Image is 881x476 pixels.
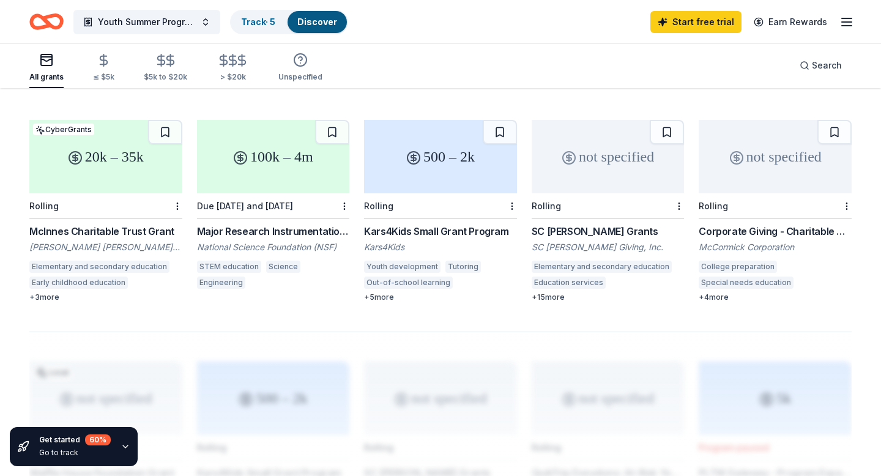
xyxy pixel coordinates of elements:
div: + 3 more [29,292,182,302]
div: Major Research Instrumentation Program (344610) [197,224,350,239]
div: 100k – 4m [197,120,350,193]
div: CyberGrants [33,124,94,135]
div: [PERSON_NAME] [PERSON_NAME] and [PERSON_NAME] "Mac" [PERSON_NAME] Charitable Trust [29,241,182,253]
div: Early childhood education [29,277,128,289]
button: All grants [29,48,64,88]
div: National Science Foundation (NSF) [197,241,350,253]
a: Home [29,7,64,36]
div: Corporate Giving - Charitable Contributions [699,224,852,239]
div: Tutoring [445,261,481,273]
div: 500 – 2k [364,120,517,193]
div: STEM education [197,261,261,273]
div: Unspecified [278,72,322,82]
button: > $20k [217,48,249,88]
div: not specified [532,120,685,193]
div: Science [266,261,300,273]
div: College preparation [699,261,777,273]
div: 60 % [85,434,111,445]
a: Start free trial [650,11,742,33]
div: Rolling [29,201,59,211]
div: + 5 more [364,292,517,302]
div: All grants [29,72,64,82]
button: $5k to $20k [144,48,187,88]
div: not specified [699,120,852,193]
a: Earn Rewards [746,11,835,33]
a: 20k – 35kCyberGrantsRollingMcInnes Charitable Trust Grant[PERSON_NAME] [PERSON_NAME] and [PERSON_... [29,120,182,302]
div: Education services [532,277,606,289]
div: ≤ $5k [93,72,114,82]
a: Discover [297,17,337,27]
div: $5k to $20k [144,72,187,82]
div: + 4 more [699,292,852,302]
div: Rolling [699,201,728,211]
div: SC [PERSON_NAME] Grants [532,224,685,239]
div: Kars4Kids Small Grant Program [364,224,517,239]
div: Rolling [532,201,561,211]
div: Kars4Kids [364,241,517,253]
div: + 15 more [532,292,685,302]
div: Youth development [364,261,441,273]
div: Elementary and secondary education [29,261,169,273]
span: Search [812,58,842,73]
div: Elementary and secondary education [532,261,672,273]
div: 20k – 35k [29,120,182,193]
div: Engineering [197,277,245,289]
button: Track· 5Discover [230,10,348,34]
div: McInnes Charitable Trust Grant [29,224,182,239]
div: Due [DATE] and [DATE] [197,201,293,211]
div: Get started [39,434,111,445]
div: > $20k [217,72,249,82]
a: Track· 5 [241,17,275,27]
button: ≤ $5k [93,48,114,88]
div: Rolling [364,201,393,211]
a: not specifiedRollingCorporate Giving - Charitable ContributionsMcCormick CorporationCollege prepa... [699,120,852,302]
div: McCormick Corporation [699,241,852,253]
div: SC [PERSON_NAME] Giving, Inc. [532,241,685,253]
span: Youth Summer Programs [98,15,196,29]
a: 500 – 2kRollingKars4Kids Small Grant ProgramKars4KidsYouth developmentTutoringOut-of-school learn... [364,120,517,302]
button: Unspecified [278,48,322,88]
button: Youth Summer Programs [73,10,220,34]
button: Search [790,53,852,78]
a: 100k – 4mDue [DATE] and [DATE]Major Research Instrumentation Program (344610)National Science Fou... [197,120,350,292]
div: Special needs education [699,277,794,289]
div: Go to track [39,448,111,458]
a: not specifiedRollingSC [PERSON_NAME] GrantsSC [PERSON_NAME] Giving, Inc.Elementary and secondary ... [532,120,685,302]
div: Out-of-school learning [364,277,453,289]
